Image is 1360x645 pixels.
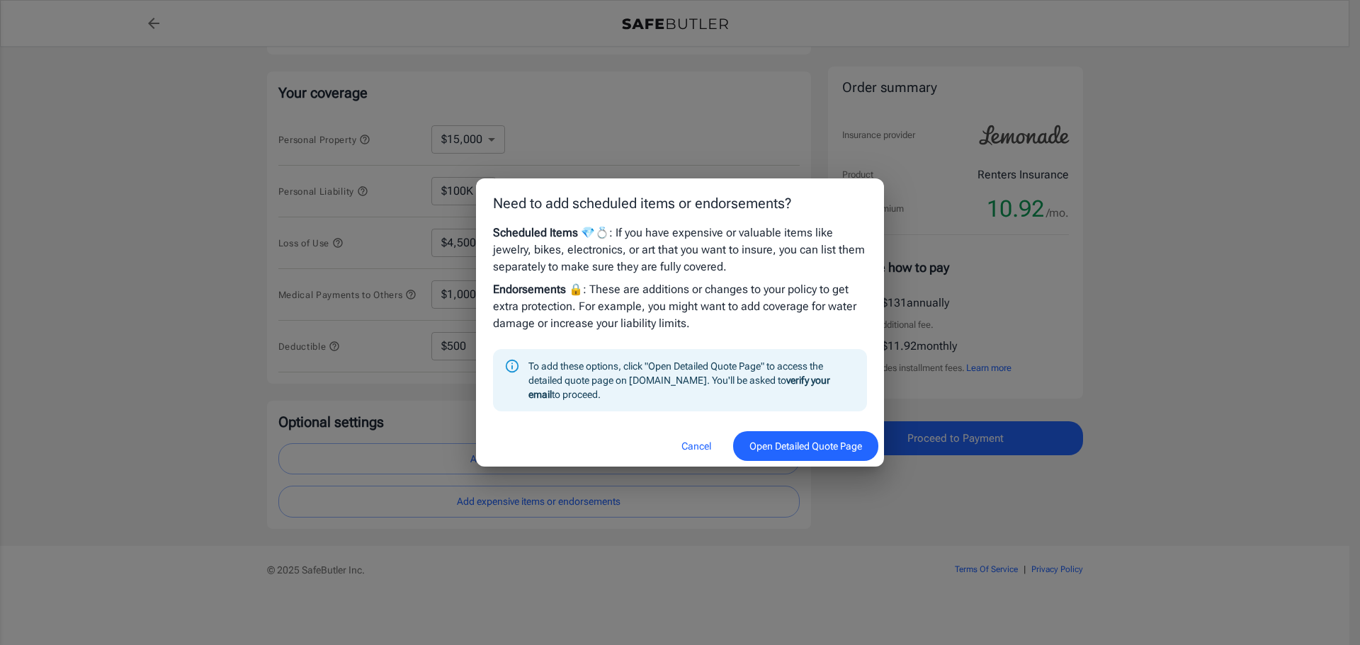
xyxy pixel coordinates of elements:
[493,193,867,214] p: Need to add scheduled items or endorsements?
[528,353,856,407] div: To add these options, click "Open Detailed Quote Page" to access the detailed quote page on [DOMA...
[665,431,727,462] button: Cancel
[493,224,867,275] p: : If you have expensive or valuable items like jewelry, bikes, electronics, or art that you want ...
[733,431,878,462] button: Open Detailed Quote Page
[528,375,830,400] strong: verify your email
[493,282,583,296] strong: Endorsements 🔒
[493,281,867,332] p: : These are additions or changes to your policy to get extra protection. For example, you might w...
[493,226,609,239] strong: Scheduled Items 💎💍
